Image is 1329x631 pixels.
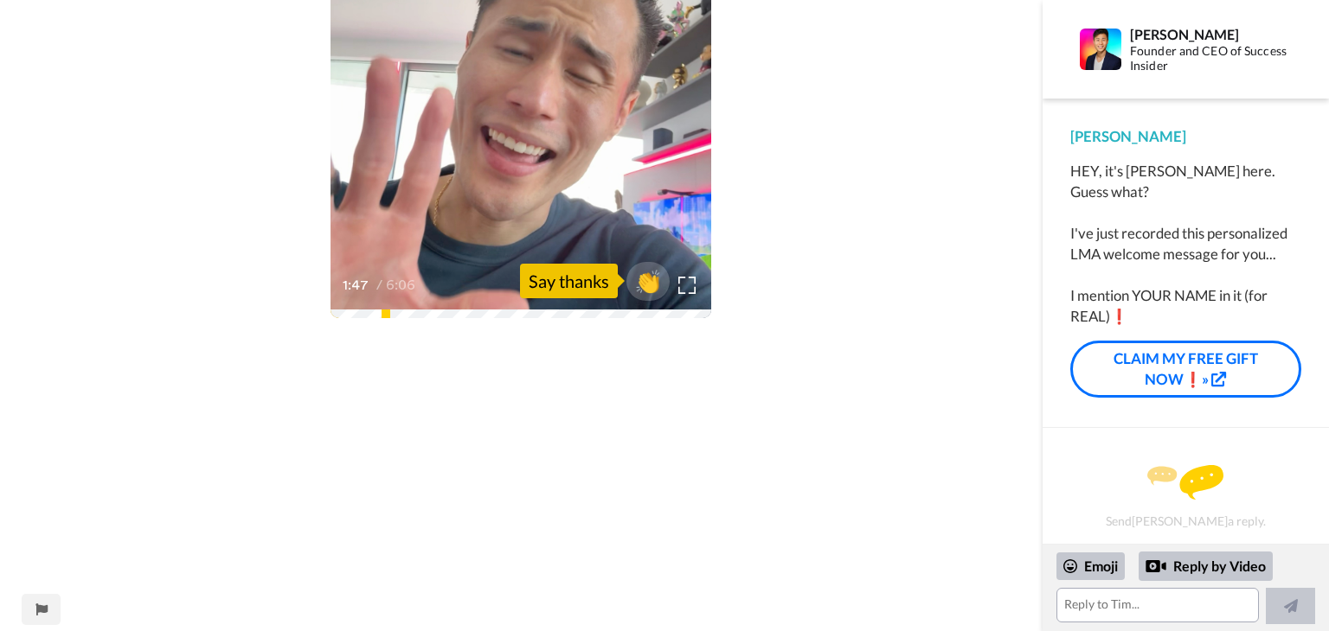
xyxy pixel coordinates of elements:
span: 1:47 [343,275,373,296]
img: message.svg [1147,465,1223,500]
div: [PERSON_NAME] [1130,26,1300,42]
img: Full screen [678,277,696,294]
a: CLAIM MY FREE GIFT NOW❗» [1070,341,1301,398]
div: Reply by Video [1139,551,1273,581]
div: HEY, it's [PERSON_NAME] here. Guess what? I've just recorded this personalized LMA welcome messag... [1070,161,1301,327]
div: [PERSON_NAME] [1070,126,1301,147]
div: Reply by Video [1146,556,1166,577]
span: 👏 [626,267,670,295]
div: Emoji [1056,552,1125,580]
img: Profile Image [1080,29,1121,70]
div: Founder and CEO of Success Insider [1130,44,1300,73]
span: 6:06 [386,275,416,296]
div: Say thanks [520,264,618,298]
button: 👏 [626,262,670,301]
span: / [376,275,382,296]
div: Send [PERSON_NAME] a reply. [1066,458,1306,535]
